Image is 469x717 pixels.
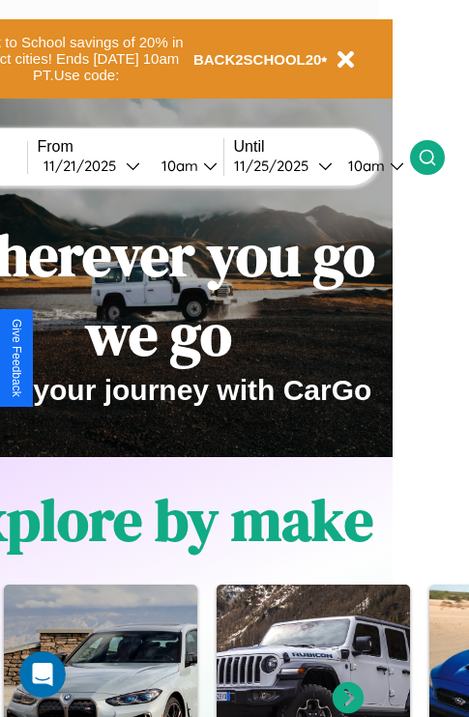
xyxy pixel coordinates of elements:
label: Until [234,138,410,156]
div: Give Feedback [10,319,23,397]
button: 10am [146,156,223,176]
div: 11 / 25 / 2025 [234,157,318,175]
div: 10am [338,157,390,175]
label: From [38,138,223,156]
div: 11 / 21 / 2025 [44,157,126,175]
iframe: Intercom live chat [19,651,66,698]
button: 11/21/2025 [38,156,146,176]
button: 10am [333,156,410,176]
div: 10am [152,157,203,175]
b: BACK2SCHOOL20 [193,51,322,68]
